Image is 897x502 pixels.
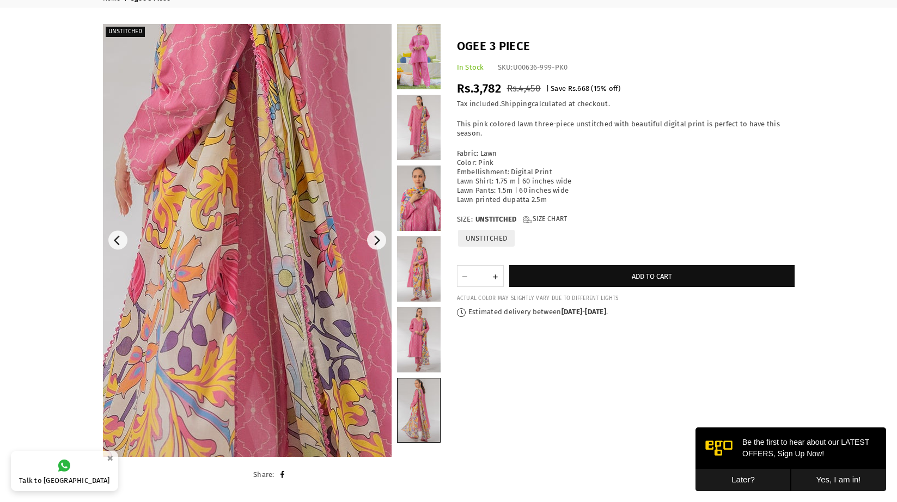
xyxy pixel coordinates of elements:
[585,308,606,316] time: [DATE]
[632,272,672,280] span: Add to cart
[695,427,886,491] iframe: webpush-onsite
[501,100,532,108] a: Shipping
[509,266,795,287] button: Add to cart
[11,451,118,491] a: Talk to [GEOGRAPHIC_DATA]
[457,81,502,96] span: Rs.3,782
[551,84,566,93] span: Save
[457,120,795,138] p: This pink colored lawn three-piece unstitched with beautiful digital print is perfect to have thi...
[457,149,795,204] p: Fabric: Lawn Color: Pink Embellishment: Digital Print Lawn Shirt: 1.75 m | 60 inches wide Lawn Pa...
[457,296,795,303] div: ACTUAL COLOR MAY SLIGHTLY VARY DUE TO DIFFERENT LIGHTS
[103,449,117,467] button: ×
[106,27,145,37] label: Unstitched
[498,63,568,72] div: SKU:
[457,266,504,287] quantity-input: Quantity
[253,470,274,479] span: Share:
[594,84,601,93] span: 15
[457,308,795,317] p: Estimated delivery between - .
[457,229,516,248] label: UNSTITCHED
[568,84,590,93] span: Rs.668
[562,308,583,316] time: [DATE]
[108,231,127,250] button: Previous
[507,83,541,94] span: Rs.4,450
[457,63,484,71] span: In Stock
[457,216,795,225] label: Size:
[103,24,392,457] a: Ogee 3 Piece
[591,84,620,93] span: ( % off)
[367,231,386,250] button: Next
[523,216,567,225] a: Size Chart
[475,216,517,225] span: UNSTITCHED
[546,84,549,93] span: |
[513,63,568,71] span: U00636-999-PK0
[457,38,795,55] h1: Ogee 3 Piece
[457,100,795,109] div: Tax included. calculated at checkout.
